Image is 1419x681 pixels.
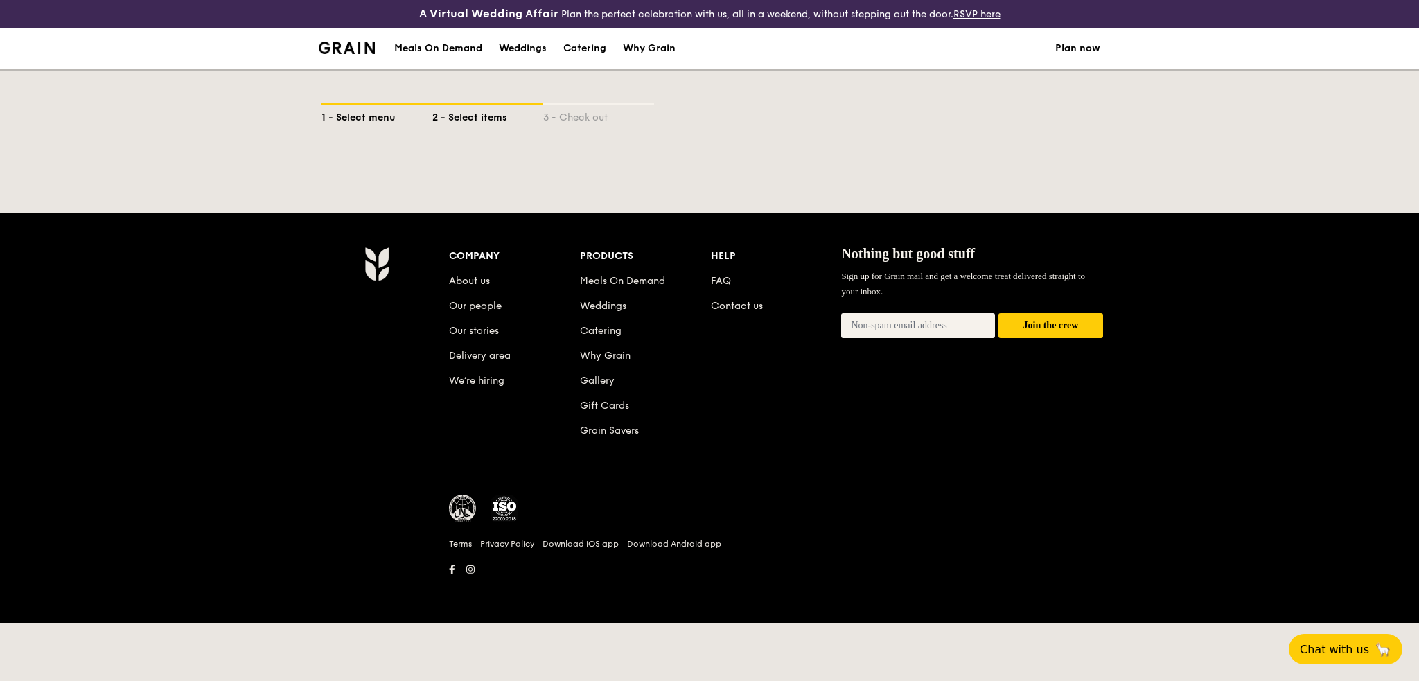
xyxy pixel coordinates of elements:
a: Meals On Demand [580,275,665,287]
div: Products [580,247,711,266]
a: Gallery [580,375,615,387]
a: About us [449,275,490,287]
span: Nothing but good stuff [841,246,975,261]
a: Delivery area [449,350,511,362]
img: Grain [319,42,375,54]
div: 3 - Check out [543,105,654,125]
a: Gift Cards [580,400,629,412]
a: Why Grain [615,28,684,69]
a: Download Android app [627,538,721,549]
button: Join the crew [998,313,1103,339]
a: Grain Savers [580,425,639,436]
div: Plan the perfect celebration with us, all in a weekend, without stepping out the door. [310,6,1109,22]
a: Logotype [319,42,375,54]
h4: A Virtual Wedding Affair [419,6,558,22]
a: FAQ [711,275,731,287]
a: Meals On Demand [386,28,491,69]
span: 🦙 [1375,642,1391,657]
div: Help [711,247,842,266]
img: AYc88T3wAAAABJRU5ErkJggg== [364,247,389,281]
input: Non-spam email address [841,313,995,338]
h6: Revision [310,579,1109,590]
a: RSVP here [953,8,1001,20]
a: Our people [449,300,502,312]
a: Privacy Policy [480,538,534,549]
div: Why Grain [623,28,676,69]
button: Chat with us🦙 [1289,634,1402,664]
div: Catering [563,28,606,69]
a: Catering [580,325,622,337]
a: Catering [555,28,615,69]
img: ISO Certified [491,495,518,522]
div: 1 - Select menu [321,105,432,125]
a: Weddings [491,28,555,69]
a: Download iOS app [543,538,619,549]
span: Sign up for Grain mail and get a welcome treat delivered straight to your inbox. [841,271,1085,297]
a: Weddings [580,300,626,312]
div: Company [449,247,580,266]
a: We’re hiring [449,375,504,387]
img: MUIS Halal Certified [449,495,477,522]
a: Plan now [1055,28,1100,69]
a: Our stories [449,325,499,337]
div: 2 - Select items [432,105,543,125]
a: Contact us [711,300,763,312]
a: Why Grain [580,350,631,362]
div: Meals On Demand [394,28,482,69]
div: Weddings [499,28,547,69]
span: Chat with us [1300,643,1369,656]
a: Terms [449,538,472,549]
